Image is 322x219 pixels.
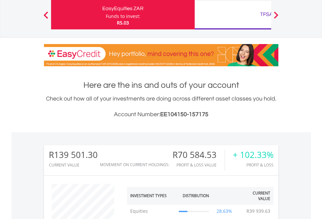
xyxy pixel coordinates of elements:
[49,163,98,167] div: CURRENT VALUE
[183,193,209,198] div: Distribution
[39,15,52,21] button: Previous
[212,205,237,218] td: 28.63%
[55,4,191,13] div: EasyEquities ZAR
[237,187,273,205] th: Current Value
[173,163,225,167] div: Profit & Loss Value
[173,150,225,160] div: R70 584.53
[243,205,273,218] td: R39 939.63
[117,20,129,26] span: R5.03
[233,150,273,160] div: + 102.33%
[160,111,208,117] span: EE104150-157175
[233,163,273,167] div: Profit & Loss
[100,163,169,167] div: Movement on Current Holdings:
[44,110,278,119] h3: Account Number:
[106,13,140,20] div: Funds to invest:
[127,187,176,205] th: Investment Types
[49,150,98,160] div: R139 501.30
[44,79,278,91] h1: Here are the ins and outs of your account
[44,44,278,66] img: EasyCredit Promotion Banner
[270,15,283,21] button: Next
[127,205,176,218] td: Equities
[44,94,278,119] div: Check out how all of your investments are doing across different asset classes you hold.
